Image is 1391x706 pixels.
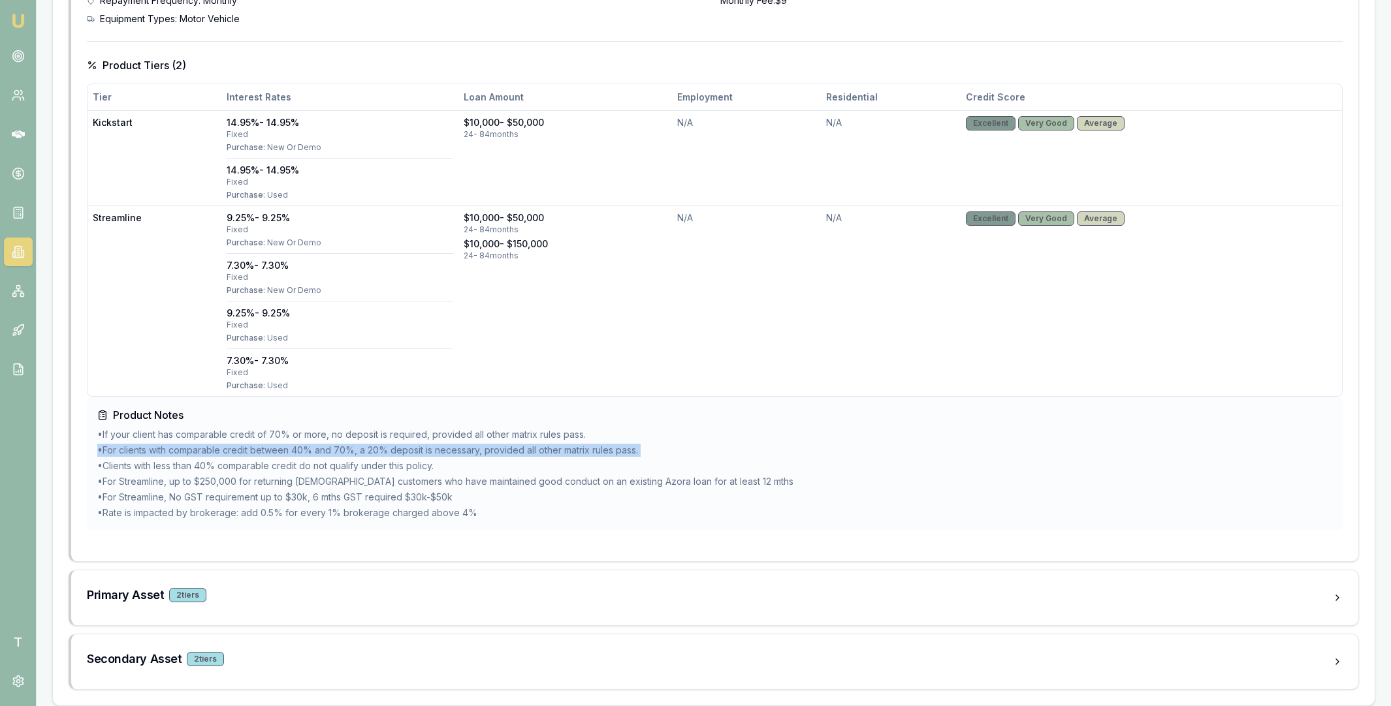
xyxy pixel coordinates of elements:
div: New Or Demo [227,285,453,296]
div: 7.30% - 7.30% [227,354,453,367]
li: • If your client has comparable credit of 70% or more, no deposit is required, provided all other... [97,428,1332,441]
li: • For Streamline, up to $250,000 for returning [DEMOGRAPHIC_DATA] customers who have maintained g... [97,475,1332,488]
div: fixed [227,367,453,378]
div: $10,000 - $50,000 [464,211,667,224]
span: Purchase: [227,333,265,343]
div: Streamline [93,211,216,224]
th: Interest Rates [221,84,458,110]
span: Purchase: [227,380,265,390]
span: N/A [677,212,693,223]
div: 9.25% - 9.25% [227,211,453,224]
div: 14.95% - 14.95% [227,164,453,177]
div: Average [1077,211,1125,226]
span: T [4,628,33,656]
div: $10,000 - $150,000 [464,238,667,251]
div: 24 - 84 months [464,129,667,140]
span: Purchase: [227,142,265,152]
img: emu-icon-u.png [10,13,26,29]
div: Average [1077,116,1125,130]
li: • Clients with less than 40% comparable credit do not qualify under this policy. [97,459,1332,472]
span: Purchase: [227,285,265,295]
th: Tier [88,84,221,110]
div: Excellent [966,211,1015,226]
div: Used [227,380,453,391]
div: 24 - 84 months [464,224,667,235]
div: New Or Demo [227,238,453,248]
h3: Secondary Asset [87,650,182,668]
div: New Or Demo [227,142,453,153]
li: • Rate is impacted by brokerage: add 0.5% for every 1% brokerage charged above 4% [97,506,1332,519]
div: fixed [227,177,453,187]
span: N/A [826,117,842,128]
div: fixed [227,320,453,330]
div: fixed [227,129,453,140]
th: Loan Amount [458,84,672,110]
div: Very Good [1018,116,1074,130]
div: Excellent [966,116,1015,130]
th: Credit Score [961,84,1342,110]
div: 7.30% - 7.30% [227,259,453,272]
div: fixed [227,272,453,283]
h4: Product Tiers ( 2 ) [87,57,1343,73]
div: 14.95% - 14.95% [227,116,453,129]
span: N/A [826,212,842,223]
span: Purchase: [227,190,265,200]
div: 2 tier s [169,588,206,602]
span: Equipment Types: Motor Vehicle [100,12,240,25]
h3: Primary Asset [87,586,164,604]
li: • For Streamline, No GST requirement up to $30k, 6 mths GST required $30k-$50k [97,491,1332,504]
div: 9.25% - 9.25% [227,307,453,320]
h4: Product Notes [97,407,1332,423]
div: Kickstart [93,116,216,129]
th: Residential [821,84,961,110]
li: • For clients with comparable credit between 40% and 70%, a 20% deposit is necessary, provided al... [97,444,1332,457]
div: fixed [227,224,453,235]
span: Purchase: [227,238,265,247]
div: Used [227,333,453,343]
div: 24 - 84 months [464,251,667,261]
th: Employment [672,84,821,110]
div: Used [227,190,453,200]
div: 2 tier s [187,652,224,666]
div: Very Good [1018,211,1074,226]
div: $10,000 - $50,000 [464,116,667,129]
span: N/A [677,117,693,128]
